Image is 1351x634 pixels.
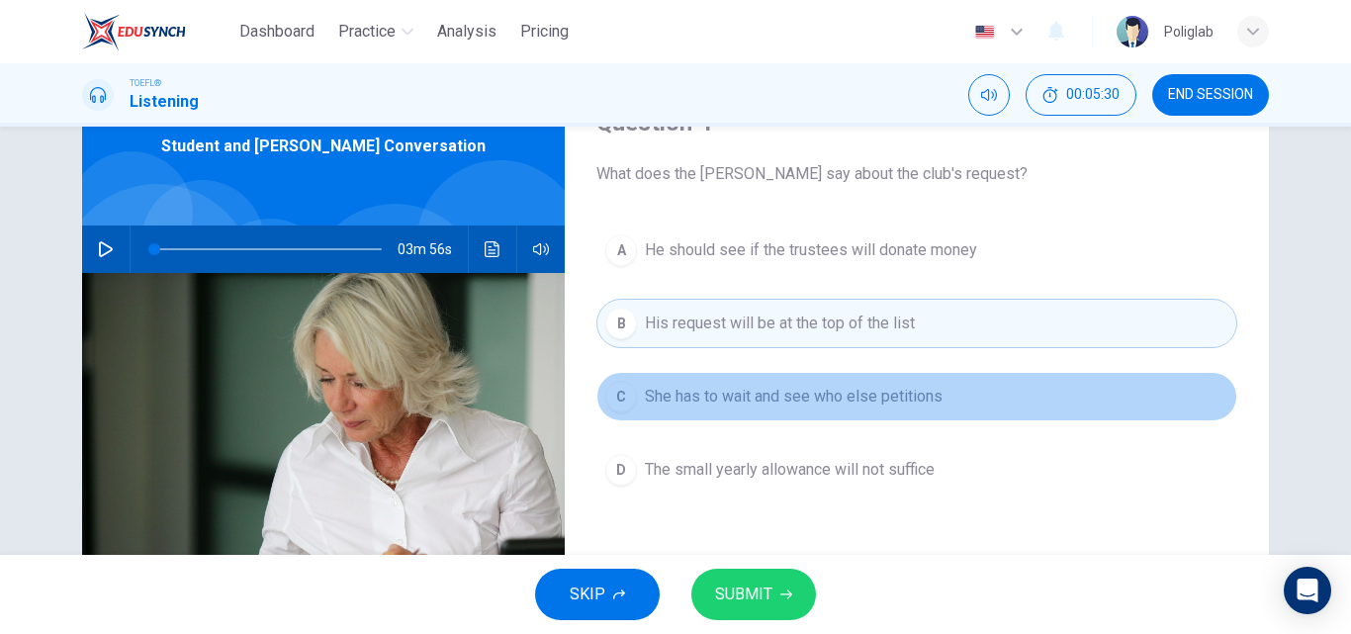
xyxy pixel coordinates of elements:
span: What does the [PERSON_NAME] say about the club's request? [596,162,1237,186]
button: SUBMIT [691,569,816,620]
div: Open Intercom Messenger [1284,567,1331,614]
span: Analysis [437,20,496,44]
button: BHis request will be at the top of the list [596,299,1237,348]
span: Dashboard [239,20,315,44]
div: A [605,234,637,266]
button: Click to see the audio transcription [477,226,508,273]
button: DThe small yearly allowance will not suffice [596,445,1237,495]
img: en [972,25,997,40]
button: Dashboard [231,14,322,49]
span: 03m 56s [398,226,468,273]
button: Analysis [429,14,504,49]
div: Hide [1026,74,1136,116]
span: He should see if the trustees will donate money [645,238,977,262]
span: Practice [338,20,396,44]
button: 00:05:30 [1026,74,1136,116]
span: END SESSION [1168,87,1253,103]
button: AHe should see if the trustees will donate money [596,226,1237,275]
div: Mute [968,74,1010,116]
div: B [605,308,637,339]
span: She has to wait and see who else petitions [645,385,943,408]
div: C [605,381,637,412]
span: 00:05:30 [1066,87,1120,103]
span: Pricing [520,20,569,44]
button: Pricing [512,14,577,49]
button: SKIP [535,569,660,620]
button: Practice [330,14,421,49]
span: TOEFL® [130,76,161,90]
img: Profile picture [1117,16,1148,47]
div: Poliglab [1164,20,1214,44]
span: SKIP [570,581,605,608]
div: D [605,454,637,486]
a: EduSynch logo [82,12,231,51]
h1: Listening [130,90,199,114]
button: CShe has to wait and see who else petitions [596,372,1237,421]
span: SUBMIT [715,581,772,608]
span: Student and [PERSON_NAME] Conversation [161,135,486,158]
span: The small yearly allowance will not suffice [645,458,935,482]
button: END SESSION [1152,74,1269,116]
span: His request will be at the top of the list [645,312,915,335]
img: EduSynch logo [82,12,186,51]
